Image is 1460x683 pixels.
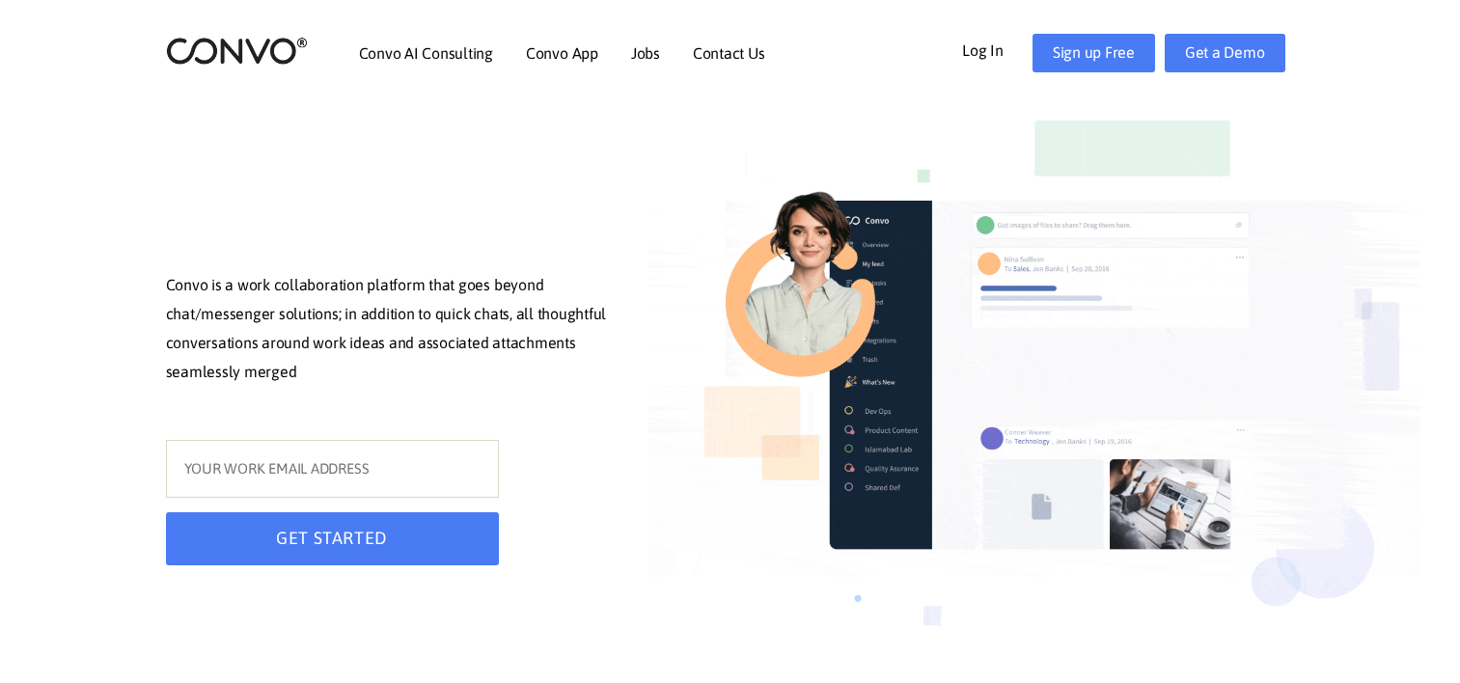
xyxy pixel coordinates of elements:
[631,45,660,61] a: Jobs
[1165,34,1285,72] a: Get a Demo
[526,45,598,61] a: Convo App
[1033,34,1155,72] a: Sign up Free
[693,45,765,61] a: Contact Us
[962,34,1033,65] a: Log In
[166,440,499,498] input: YOUR WORK EMAIL ADDRESS
[359,45,493,61] a: Convo AI Consulting
[166,36,308,66] img: logo_2.png
[166,512,499,565] button: GET STARTED
[166,271,620,391] p: Convo is a work collaboration platform that goes beyond chat/messenger solutions; in addition to ...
